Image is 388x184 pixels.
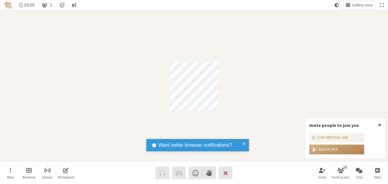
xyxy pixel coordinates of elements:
[219,167,232,179] button: End or leave meeting
[309,133,364,143] button: Copy meeting link
[332,1,341,9] button: Using system theme
[39,165,56,181] button: Start streaming
[5,2,12,9] img: Iotum
[156,167,169,179] button: Audio problem - check your Internet connection or call by phone
[352,3,373,8] span: Gallery view
[172,167,186,179] button: Video
[332,175,350,179] span: Participants
[24,2,35,8] span: 00:00
[202,167,216,179] button: Raise hand
[2,165,19,181] button: Open menu
[7,175,14,179] span: More
[70,1,79,9] button: Conversation
[16,1,38,9] div: Timer
[57,1,67,9] div: Meeting details Encryption enabled
[50,2,52,8] span: 1
[343,1,375,9] button: Change layout
[374,118,386,132] button: Close popover
[309,145,364,154] button: Add people
[57,165,74,181] button: Open shared whiteboard
[318,175,326,179] span: Invite
[309,123,359,128] label: Invite people to join you
[42,175,52,179] span: Stream
[343,164,347,169] div: 1
[332,165,349,181] button: Open participant list
[58,175,74,179] span: Whiteboard
[356,175,363,179] span: Chat
[350,165,368,181] button: Open chat
[20,165,38,181] button: Manage Breakout Rooms
[189,167,202,179] button: Send a reaction
[312,135,348,140] div: Copy meeting link
[369,165,386,181] button: Open poll
[39,1,55,9] button: Open participant list
[314,165,331,181] button: Invite participants (Alt+I)
[23,175,35,179] span: Breakout
[377,1,386,9] button: Fullscreen
[158,142,232,149] span: Want better browser notifications?
[374,175,381,179] span: Polls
